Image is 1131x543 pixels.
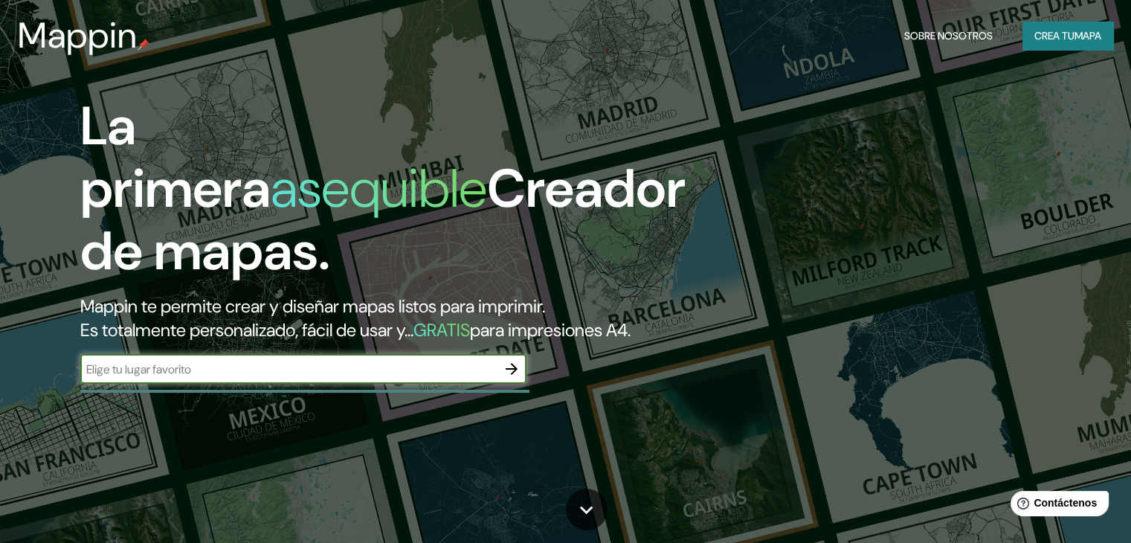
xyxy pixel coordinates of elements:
font: GRATIS [413,318,470,341]
font: Sobre nosotros [904,29,993,42]
font: Creador de mapas. [80,154,686,286]
iframe: Lanzador de widgets de ayuda [999,485,1115,527]
img: pin de mapeo [138,39,149,51]
font: mapa [1074,29,1101,42]
button: Sobre nosotros [898,22,999,50]
font: Mappin te permite crear y diseñar mapas listos para imprimir. [80,295,545,318]
font: asequible [271,154,487,223]
font: para impresiones A4. [470,318,631,341]
button: Crea tumapa [1022,22,1113,50]
font: Es totalmente personalizado, fácil de usar y... [80,318,413,341]
font: La primera [80,91,271,223]
input: Elige tu lugar favorito [80,361,497,378]
font: Mappin [18,12,138,59]
font: Crea tu [1034,29,1074,42]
